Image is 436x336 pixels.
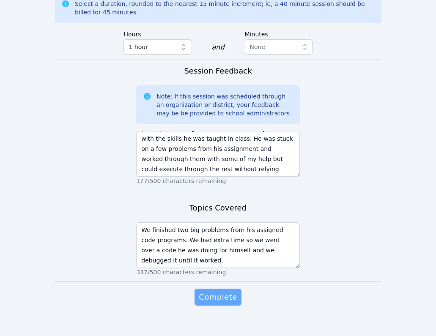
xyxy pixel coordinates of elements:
[245,39,313,55] button: None
[189,202,247,214] h3: Topics Covered
[195,289,241,306] button: Complete
[129,42,148,52] span: 1 hour
[123,39,191,55] button: 1 hour
[245,27,313,39] label: Minutes
[136,222,300,268] textarea: We finished two big problems from his assigned code programs. We had extra time so we went over a...
[156,92,293,117] div: Note: If this session was scheduled through an organization or district, your feedback may be be ...
[136,268,300,276] p: 337/500 characters remaining
[250,44,266,50] span: None
[211,42,224,52] div: and
[184,65,252,77] h3: Session Feedback
[123,27,191,39] label: Hours
[136,177,300,185] p: 177/500 characters remaining
[199,291,237,303] span: Complete
[136,131,300,177] textarea: [PERSON_NAME] did such an excellent terrific job [DATE] in showing me his skills and ability to c...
